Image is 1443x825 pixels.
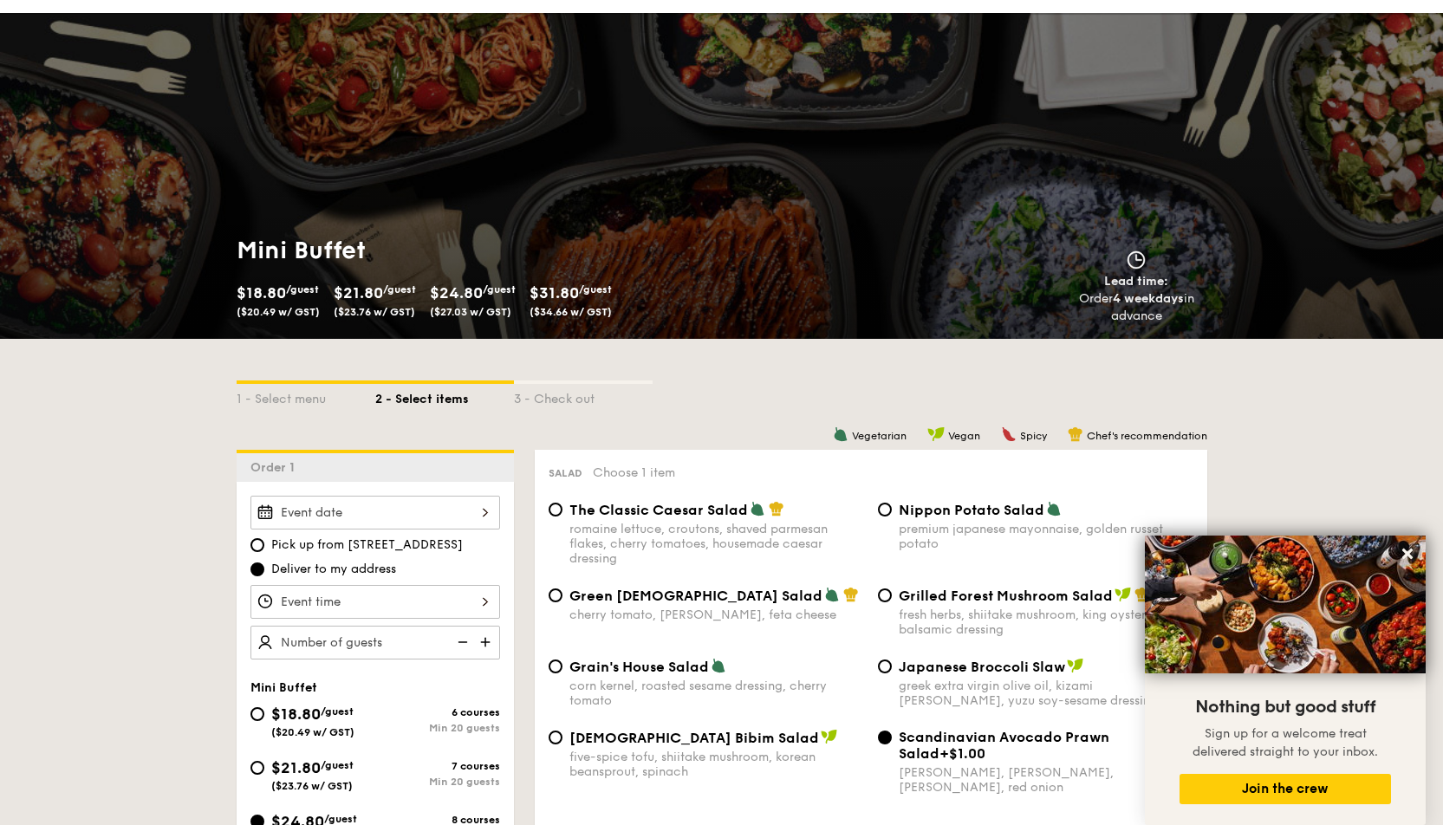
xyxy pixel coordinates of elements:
img: icon-vegan.f8ff3823.svg [1115,587,1132,602]
div: Min 20 guests [375,722,500,734]
input: Scandinavian Avocado Prawn Salad+$1.00[PERSON_NAME], [PERSON_NAME], [PERSON_NAME], red onion [878,731,892,744]
div: fresh herbs, shiitake mushroom, king oyster, balsamic dressing [899,607,1193,637]
img: icon-spicy.37a8142b.svg [1001,426,1017,442]
img: icon-chef-hat.a58ddaea.svg [1134,587,1150,602]
input: The Classic Caesar Saladromaine lettuce, croutons, shaved parmesan flakes, cherry tomatoes, house... [549,503,562,516]
span: The Classic Caesar Salad [569,502,748,518]
span: Salad [549,467,582,479]
span: Lead time: [1104,274,1168,289]
span: Mini Buffet [250,680,317,695]
span: Vegetarian [852,430,907,442]
input: [DEMOGRAPHIC_DATA] Bibim Saladfive-spice tofu, shiitake mushroom, korean beansprout, spinach [549,731,562,744]
img: icon-reduce.1d2dbef1.svg [448,626,474,659]
img: icon-vegetarian.fe4039eb.svg [1046,501,1062,516]
span: Deliver to my address [271,561,396,578]
div: 2 - Select items [375,384,514,408]
span: ($20.49 w/ GST) [237,306,320,318]
div: Order in advance [1059,290,1214,325]
input: Number of guests [250,626,500,659]
div: 6 courses [375,706,500,718]
div: romaine lettuce, croutons, shaved parmesan flakes, cherry tomatoes, housemade caesar dressing [569,522,864,566]
span: /guest [321,705,354,718]
input: $21.80/guest($23.76 w/ GST)7 coursesMin 20 guests [250,761,264,775]
span: $21.80 [271,758,321,777]
input: $18.80/guest($20.49 w/ GST)6 coursesMin 20 guests [250,707,264,721]
span: +$1.00 [939,745,985,762]
div: corn kernel, roasted sesame dressing, cherry tomato [569,679,864,708]
span: /guest [383,283,416,296]
span: Order 1 [250,460,302,475]
div: greek extra virgin olive oil, kizami [PERSON_NAME], yuzu soy-sesame dressing [899,679,1193,708]
div: 1 - Select menu [237,384,375,408]
span: Pick up from [STREET_ADDRESS] [271,536,463,554]
span: Spicy [1020,430,1047,442]
input: Nippon Potato Saladpremium japanese mayonnaise, golden russet potato [878,503,892,516]
span: ($20.49 w/ GST) [271,726,354,738]
strong: 4 weekdays [1113,291,1184,306]
img: icon-vegan.f8ff3823.svg [821,729,838,744]
img: icon-vegan.f8ff3823.svg [927,426,945,442]
div: 7 courses [375,760,500,772]
span: Nothing but good stuff [1195,697,1375,718]
input: Grilled Forest Mushroom Saladfresh herbs, shiitake mushroom, king oyster, balsamic dressing [878,588,892,602]
img: icon-chef-hat.a58ddaea.svg [1068,426,1083,442]
span: ($34.66 w/ GST) [530,306,612,318]
span: ($27.03 w/ GST) [430,306,511,318]
span: Scandinavian Avocado Prawn Salad [899,729,1109,762]
img: icon-vegetarian.fe4039eb.svg [750,501,765,516]
span: /guest [324,813,357,825]
span: Grilled Forest Mushroom Salad [899,588,1113,604]
button: Join the crew [1180,774,1391,804]
span: Vegan [948,430,980,442]
span: $24.80 [430,283,483,302]
img: icon-vegan.f8ff3823.svg [1067,658,1084,673]
span: ($23.76 w/ GST) [334,306,415,318]
input: Event time [250,585,500,619]
img: icon-vegetarian.fe4039eb.svg [833,426,848,442]
span: Sign up for a welcome treat delivered straight to your inbox. [1193,726,1378,759]
img: icon-add.58712e84.svg [474,626,500,659]
img: icon-vegetarian.fe4039eb.svg [711,658,726,673]
button: Close [1394,540,1421,568]
span: $18.80 [271,705,321,724]
h1: Mini Buffet [237,235,715,266]
span: Chef's recommendation [1087,430,1207,442]
span: Choose 1 item [593,465,675,480]
img: icon-chef-hat.a58ddaea.svg [843,587,859,602]
span: $21.80 [334,283,383,302]
div: 3 - Check out [514,384,653,408]
span: /guest [483,283,516,296]
div: cherry tomato, [PERSON_NAME], feta cheese [569,607,864,622]
img: icon-clock.2db775ea.svg [1123,250,1149,270]
span: /guest [321,759,354,771]
span: Grain's House Salad [569,659,709,675]
span: /guest [579,283,612,296]
div: five-spice tofu, shiitake mushroom, korean beansprout, spinach [569,750,864,779]
div: premium japanese mayonnaise, golden russet potato [899,522,1193,551]
span: $31.80 [530,283,579,302]
input: Event date [250,496,500,529]
span: $18.80 [237,283,286,302]
input: Grain's House Saladcorn kernel, roasted sesame dressing, cherry tomato [549,659,562,673]
span: ($23.76 w/ GST) [271,780,353,792]
input: Deliver to my address [250,562,264,576]
span: Nippon Potato Salad [899,502,1044,518]
span: /guest [286,283,319,296]
img: DSC07876-Edit02-Large.jpeg [1145,536,1426,673]
img: icon-vegetarian.fe4039eb.svg [824,587,840,602]
div: Min 20 guests [375,776,500,788]
img: icon-chef-hat.a58ddaea.svg [769,501,784,516]
span: [DEMOGRAPHIC_DATA] Bibim Salad [569,730,819,746]
input: Pick up from [STREET_ADDRESS] [250,538,264,552]
span: Japanese Broccoli Slaw [899,659,1065,675]
input: Japanese Broccoli Slawgreek extra virgin olive oil, kizami [PERSON_NAME], yuzu soy-sesame dressing [878,659,892,673]
div: [PERSON_NAME], [PERSON_NAME], [PERSON_NAME], red onion [899,765,1193,795]
span: Green [DEMOGRAPHIC_DATA] Salad [569,588,822,604]
input: Green [DEMOGRAPHIC_DATA] Saladcherry tomato, [PERSON_NAME], feta cheese [549,588,562,602]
